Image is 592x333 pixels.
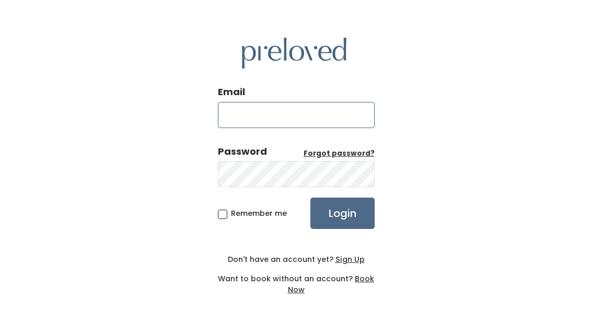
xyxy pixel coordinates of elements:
[218,265,375,295] div: Want to book without an account?
[333,254,365,265] a: Sign Up
[218,254,375,265] div: Don't have an account yet?
[304,148,375,158] u: Forgot password?
[218,145,267,158] div: Password
[231,208,287,219] span: Remember me
[218,85,245,99] label: Email
[310,198,375,229] input: Login
[335,254,365,265] u: Sign Up
[288,273,375,295] a: Book Now
[242,38,346,68] img: preloved logo
[304,148,375,159] a: Forgot password?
